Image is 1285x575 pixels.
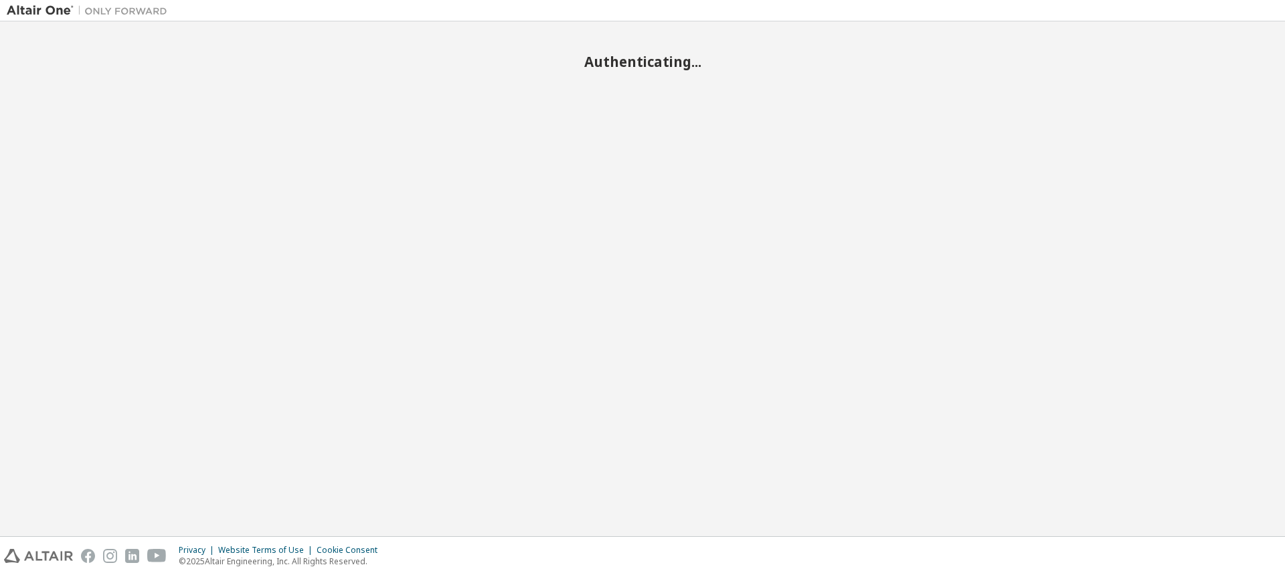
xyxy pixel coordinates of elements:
img: linkedin.svg [125,549,139,563]
div: Privacy [179,545,218,556]
img: Altair One [7,4,174,17]
img: facebook.svg [81,549,95,563]
img: instagram.svg [103,549,117,563]
img: altair_logo.svg [4,549,73,563]
p: © 2025 Altair Engineering, Inc. All Rights Reserved. [179,556,385,567]
div: Cookie Consent [317,545,385,556]
img: youtube.svg [147,549,167,563]
h2: Authenticating... [7,53,1278,70]
div: Website Terms of Use [218,545,317,556]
